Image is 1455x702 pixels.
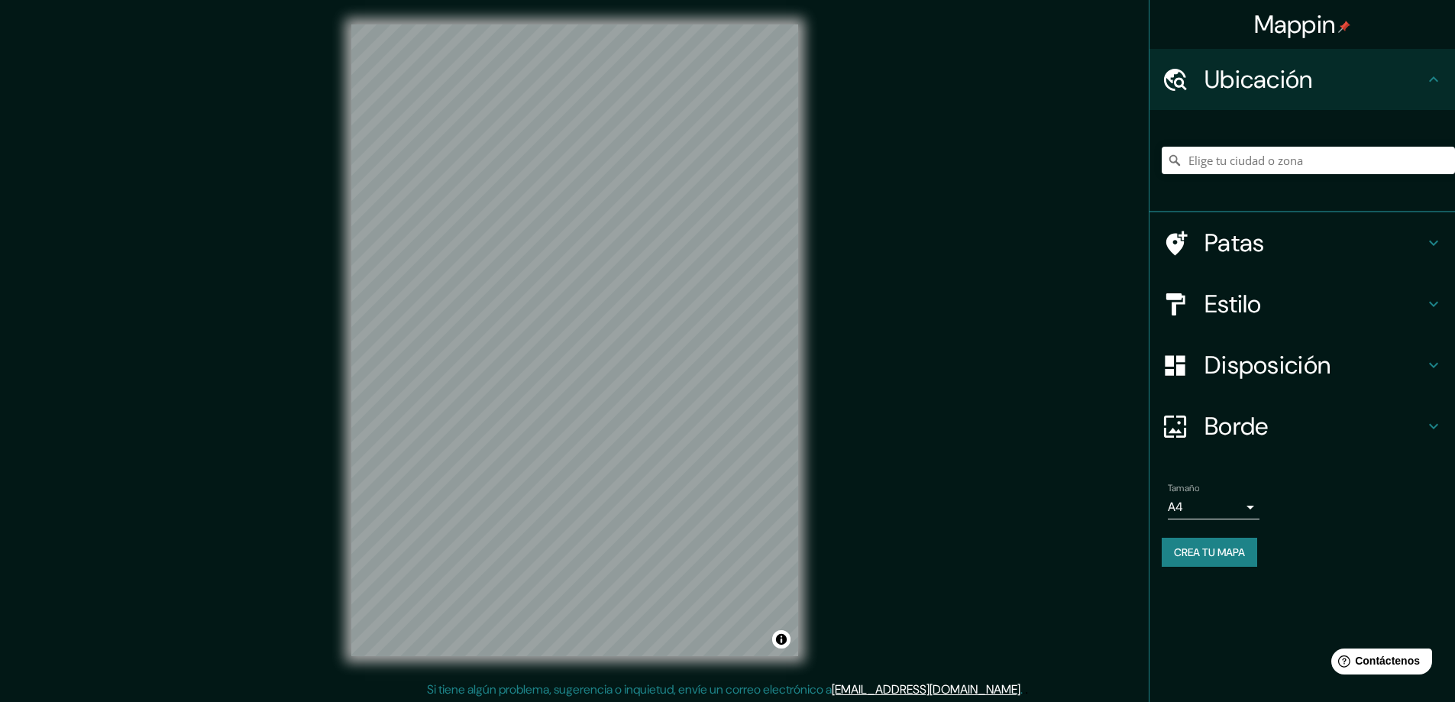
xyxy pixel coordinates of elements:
[1149,212,1455,273] div: Patas
[1174,545,1245,559] font: Crea tu mapa
[1204,227,1265,259] font: Patas
[1204,410,1269,442] font: Borde
[1168,499,1183,515] font: A4
[1025,681,1028,697] font: .
[1020,681,1023,697] font: .
[1319,642,1438,685] iframe: Lanzador de widgets de ayuda
[832,681,1020,697] a: [EMAIL_ADDRESS][DOMAIN_NAME]
[1204,288,1262,320] font: Estilo
[1162,147,1455,174] input: Elige tu ciudad o zona
[1162,538,1257,567] button: Crea tu mapa
[1149,49,1455,110] div: Ubicación
[1168,482,1199,494] font: Tamaño
[1023,681,1025,697] font: .
[1204,63,1313,95] font: Ubicación
[351,24,798,656] canvas: Mapa
[1254,8,1336,40] font: Mappin
[1168,495,1259,519] div: A4
[1149,335,1455,396] div: Disposición
[1149,273,1455,335] div: Estilo
[1338,21,1350,33] img: pin-icon.png
[1149,396,1455,457] div: Borde
[427,681,832,697] font: Si tiene algún problema, sugerencia o inquietud, envíe un correo electrónico a
[1204,349,1331,381] font: Disposición
[772,630,791,649] button: Activar o desactivar atribución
